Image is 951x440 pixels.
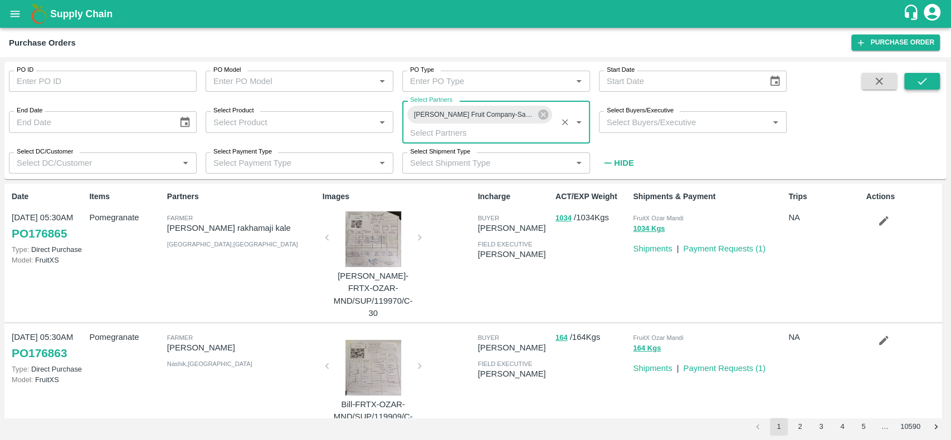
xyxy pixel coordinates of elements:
button: 164 [555,332,568,344]
p: Incharge [477,191,550,202]
p: [PERSON_NAME]-FRTX-OZAR-MND/SUP/119970/C-30 [331,270,415,319]
p: Direct Purchase [12,244,85,255]
input: Select Shipment Type [406,156,554,170]
label: PO ID [17,66,33,75]
label: Select Payment Type [213,147,272,156]
p: Bill-FRTX-OZAR-MND/SUP/119909/C-2 [331,398,415,436]
p: Images [323,191,474,202]
p: [PERSON_NAME] rakhamaji kale [167,222,318,234]
label: Select Buyers/Executive [607,106,674,115]
input: Start Date [599,71,760,92]
nav: pagination navigation [747,418,947,436]
p: / 164 Kgs [555,331,628,344]
a: Payment Requests (1) [683,244,765,253]
a: PO176863 [12,343,67,363]
p: NA [788,211,861,224]
button: Open [572,115,586,130]
label: PO Model [213,66,241,75]
p: / 1034 Kgs [555,211,628,224]
label: Select Product [213,106,253,115]
a: Supply Chain [50,6,903,22]
p: Actions [866,191,939,202]
button: 1034 [555,212,572,225]
p: [PERSON_NAME] [477,248,550,260]
button: Open [178,156,193,170]
p: Shipments & Payment [633,191,784,202]
span: FruitX Ozar Mandi [633,334,683,341]
button: Open [375,74,389,88]
span: [GEOGRAPHIC_DATA] , [GEOGRAPHIC_DATA] [167,241,298,248]
span: Nashik , [GEOGRAPHIC_DATA] [167,360,252,367]
button: Hide [599,154,637,172]
a: Shipments [633,244,672,253]
label: Start Date [607,66,635,75]
input: Select Buyers/Executive [602,115,765,129]
a: Purchase Order [851,34,940,51]
label: Select Shipment Type [410,147,470,156]
button: Choose date [764,71,786,92]
span: buyer [477,334,499,341]
span: Model: [12,375,33,384]
label: PO Type [410,66,434,75]
p: [PERSON_NAME] [477,342,550,354]
span: [PERSON_NAME] Fruit Company-Sangamner, [GEOGRAPHIC_DATA]-8806596856 [407,109,540,121]
div: [PERSON_NAME] Fruit Company-Sangamner, [GEOGRAPHIC_DATA]-8806596856 [407,106,552,123]
button: 1034 Kgs [633,223,665,235]
b: Supply Chain [50,8,113,19]
button: Open [375,156,389,170]
img: logo [28,3,50,25]
button: 164 Kgs [633,342,661,355]
button: Open [768,115,783,130]
button: Go to page 3 [812,418,830,436]
p: [PERSON_NAME] [477,222,550,234]
span: buyer [477,215,499,221]
p: Date [12,191,85,202]
p: Pomegranate [89,211,162,224]
label: Select Partners [410,96,452,105]
label: Select DC/Customer [17,147,73,156]
p: Partners [167,191,318,202]
button: Choose date [174,112,196,133]
button: Go to page 4 [833,418,851,436]
p: FruitXS [12,374,85,385]
button: page 1 [770,418,788,436]
a: Shipments [633,364,672,373]
button: Go to page 5 [855,418,872,436]
input: Select Partners [406,125,554,140]
span: FruitX Ozar Mandi [633,215,683,221]
input: Enter PO ID [9,71,197,92]
input: Select DC/Customer [12,156,175,170]
p: Trips [788,191,861,202]
button: Open [572,156,586,170]
button: Go to page 2 [791,418,809,436]
p: [DATE] 05:30AM [12,331,85,343]
span: Farmer [167,215,193,221]
p: NA [788,331,861,343]
div: | [672,358,679,374]
span: Model: [12,256,33,264]
p: ACT/EXP Weight [555,191,628,202]
strong: Hide [614,159,633,167]
div: account of current user [922,2,942,26]
div: … [876,422,894,432]
a: Payment Requests (1) [683,364,765,373]
p: Items [89,191,162,202]
a: PO176865 [12,224,67,244]
p: [PERSON_NAME] [167,342,318,354]
span: Type: [12,245,29,254]
input: Select Payment Type [209,156,357,170]
input: Select Product [209,115,372,129]
p: FruitXS [12,255,85,265]
button: Open [375,115,389,130]
input: Enter PO Model [209,74,372,88]
div: | [672,238,679,255]
span: Farmer [167,334,193,341]
span: field executive [477,360,532,367]
button: open drawer [2,1,28,27]
div: customer-support [903,4,922,24]
p: Pomegranate [89,331,162,343]
p: [PERSON_NAME] [477,368,550,380]
input: Enter PO Type [406,74,568,88]
label: End Date [17,106,42,115]
div: Purchase Orders [9,36,76,50]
